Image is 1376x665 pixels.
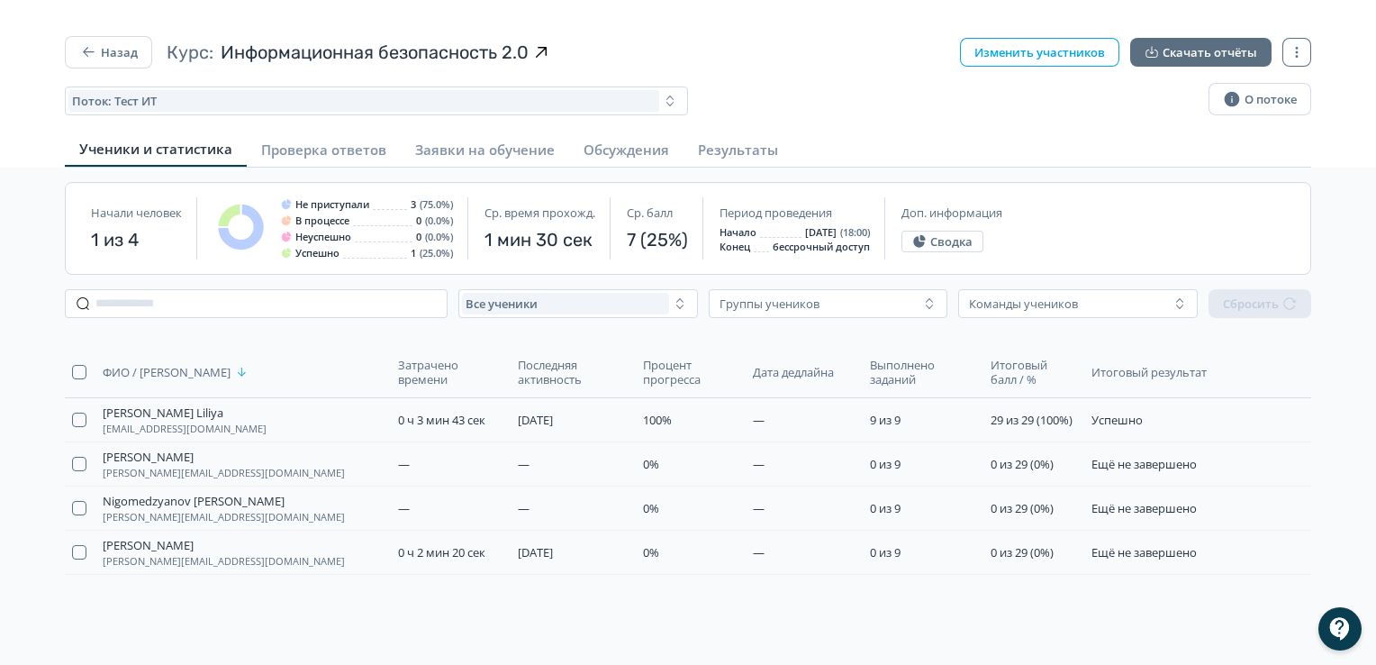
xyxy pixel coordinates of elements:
span: 100% [643,412,672,428]
span: Информационная безопасность 2.0 [221,40,529,65]
span: Начало [720,227,756,238]
span: Доп. информация [901,205,1002,220]
button: [PERSON_NAME] Liliya[EMAIL_ADDRESS][DOMAIN_NAME] [103,405,267,434]
button: Сбросить [1209,289,1311,318]
span: 7 (25%) [627,227,688,252]
span: (75.0%) [420,199,453,210]
span: Начали человек [91,205,182,220]
span: [PERSON_NAME][EMAIL_ADDRESS][DOMAIN_NAME] [103,512,345,523]
span: 0 из 29 (0%) [991,500,1054,516]
span: 0% [643,500,659,516]
span: Курс: [167,40,213,65]
span: 3 [411,199,416,210]
span: Ср. балл [627,205,673,220]
button: О потоке [1209,83,1311,115]
span: [PERSON_NAME] Liliya [103,405,223,420]
span: (18:00) [840,227,870,238]
span: 0 из 9 [870,456,901,472]
span: Выполнено заданий [870,358,973,387]
span: Успешно [1091,412,1143,428]
span: 0% [643,544,659,560]
button: Поток: Тест ИТ [65,87,688,115]
span: Период проведения [720,205,832,220]
span: Сводка [930,234,973,249]
button: Назад [65,36,152,68]
span: Обсуждения [584,141,669,159]
span: 0 из 9 [870,500,901,516]
span: 0 из 29 (0%) [991,544,1054,560]
span: Процент прогресса [643,358,735,387]
span: Последняя активность [518,358,625,387]
span: 0 [416,232,421,242]
span: Неуспешно [295,232,351,242]
span: — [518,500,530,516]
button: Выполнено заданий [870,354,976,390]
span: (0.0%) [425,215,453,226]
span: Результаты [698,141,778,159]
span: [DATE] [805,227,837,238]
span: — [753,544,765,560]
button: Дата дедлайна [753,361,837,383]
span: 0% [643,456,659,472]
button: Скачать отчёты [1130,38,1272,67]
span: (25.0%) [420,248,453,259]
span: 29 из 29 (100%) [991,412,1073,428]
span: 1 [411,248,416,259]
span: [PERSON_NAME] [103,450,194,464]
span: [PERSON_NAME][EMAIL_ADDRESS][DOMAIN_NAME] [103,556,345,567]
span: — [518,456,530,472]
span: [DATE] [518,412,553,428]
span: Итоговый балл / % [991,358,1073,387]
span: Конец [720,241,750,252]
span: 0 из 29 (0%) [991,456,1054,472]
button: Nigomedzyanov [PERSON_NAME][PERSON_NAME][EMAIL_ADDRESS][DOMAIN_NAME] [103,494,345,523]
span: [PERSON_NAME][EMAIL_ADDRESS][DOMAIN_NAME] [103,468,345,478]
span: 0 ч 3 мин 43 сек [398,412,485,428]
span: 1 мин 30 сек [484,227,595,252]
span: 9 из 9 [870,412,901,428]
span: В процессе [295,215,349,226]
button: Затрачено времени [398,354,503,390]
span: ФИО / [PERSON_NAME] [103,365,231,379]
span: 0 из 9 [870,544,901,560]
button: Итоговый балл / % [991,354,1077,390]
span: [EMAIL_ADDRESS][DOMAIN_NAME] [103,424,267,434]
span: 1 из 4 [91,227,182,252]
span: (0.0%) [425,232,453,242]
span: Заявки на обучение [415,141,555,159]
span: Поток: Тест ИТ [72,94,157,108]
span: 0 [416,215,421,226]
span: [PERSON_NAME] [103,538,194,552]
span: Ещё не завершено [1091,500,1197,516]
button: Последняя активность [518,354,629,390]
button: [PERSON_NAME][PERSON_NAME][EMAIL_ADDRESS][DOMAIN_NAME] [103,450,345,478]
span: — [753,412,765,428]
span: Nigomedzyanov [PERSON_NAME] [103,494,285,508]
span: — [753,456,765,472]
button: Все ученики [458,289,698,318]
span: Все ученики [466,296,538,311]
span: Ср. время прохожд. [484,205,595,220]
span: 0 ч 2 мин 20 сек [398,544,485,560]
span: [DATE] [518,544,553,560]
button: [PERSON_NAME][PERSON_NAME][EMAIL_ADDRESS][DOMAIN_NAME] [103,538,345,567]
div: Команды учеников [969,296,1078,311]
span: Не приступали [295,199,369,210]
span: бессрочный доступ [773,241,870,252]
span: Итоговый результат [1091,365,1218,379]
span: — [398,500,410,516]
span: Затрачено времени [398,358,500,387]
span: Проверка ответов [261,141,386,159]
span: — [753,500,765,516]
span: Успешно [295,248,339,259]
span: Ещё не завершено [1091,544,1197,560]
button: Сводка [901,231,983,252]
span: — [398,456,410,472]
button: ФИО / [PERSON_NAME] [103,361,252,383]
span: Дата дедлайна [753,365,834,379]
div: Группы учеников [720,296,819,311]
button: Процент прогресса [643,354,738,390]
button: Группы учеников [709,289,948,318]
button: Команды учеников [958,289,1198,318]
span: Ещё не завершено [1091,456,1197,472]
